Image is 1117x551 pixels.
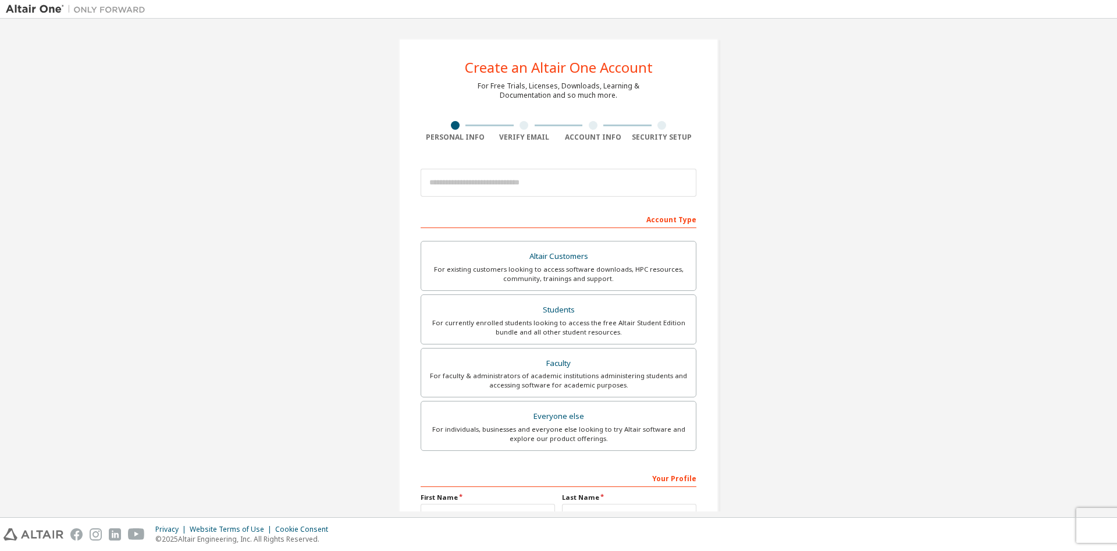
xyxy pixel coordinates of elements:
[3,528,63,541] img: altair_logo.svg
[428,371,689,390] div: For faculty & administrators of academic institutions administering students and accessing softwa...
[428,302,689,318] div: Students
[428,425,689,443] div: For individuals, businesses and everyone else looking to try Altair software and explore our prod...
[428,248,689,265] div: Altair Customers
[562,493,696,502] label: Last Name
[490,133,559,142] div: Verify Email
[275,525,335,534] div: Cookie Consent
[428,318,689,337] div: For currently enrolled students looking to access the free Altair Student Edition bundle and all ...
[421,493,555,502] label: First Name
[90,528,102,541] img: instagram.svg
[478,81,639,100] div: For Free Trials, Licenses, Downloads, Learning & Documentation and so much more.
[421,133,490,142] div: Personal Info
[628,133,697,142] div: Security Setup
[428,408,689,425] div: Everyone else
[155,525,190,534] div: Privacy
[421,209,696,228] div: Account Type
[109,528,121,541] img: linkedin.svg
[428,356,689,372] div: Faculty
[465,61,653,74] div: Create an Altair One Account
[70,528,83,541] img: facebook.svg
[128,528,145,541] img: youtube.svg
[190,525,275,534] div: Website Terms of Use
[6,3,151,15] img: Altair One
[428,265,689,283] div: For existing customers looking to access software downloads, HPC resources, community, trainings ...
[155,534,335,544] p: © 2025 Altair Engineering, Inc. All Rights Reserved.
[421,468,696,487] div: Your Profile
[558,133,628,142] div: Account Info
